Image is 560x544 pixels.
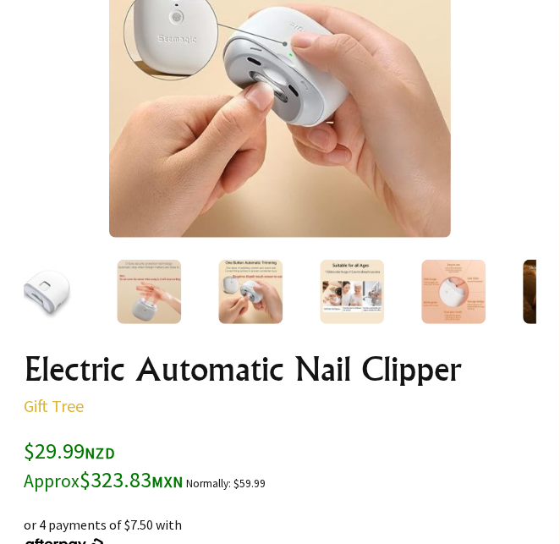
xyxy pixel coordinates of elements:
[186,476,266,491] small: Normally: $59.99
[117,260,181,324] img: Electric Automatic Nail Clipper
[218,260,283,324] img: Electric Automatic Nail Clipper
[320,260,384,324] img: Electric Automatic Nail Clipper
[24,437,184,493] span: $29.99 $323.83
[85,443,115,463] span: NZD
[151,472,184,492] span: MXN
[24,395,84,416] a: Gift Tree
[24,351,536,387] h1: Electric Automatic Nail Clipper
[15,260,80,324] img: Electric Automatic Nail Clipper
[421,260,486,324] img: Electric Automatic Nail Clipper
[24,470,80,492] small: Approx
